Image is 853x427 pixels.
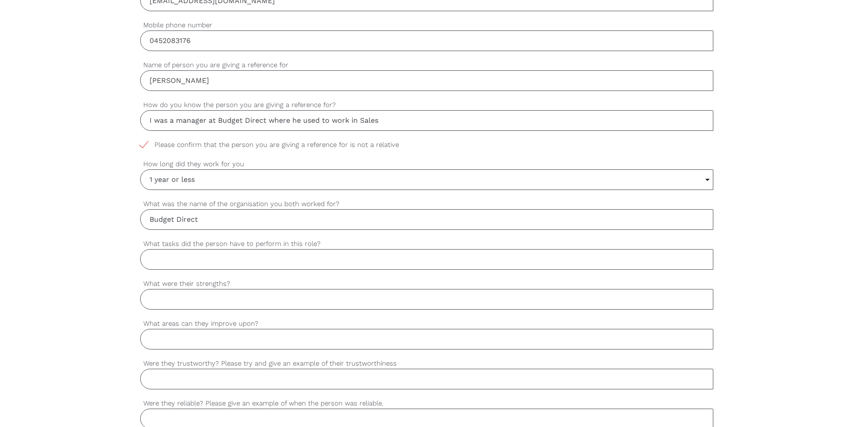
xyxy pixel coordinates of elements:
label: What areas can they improve upon? [140,319,713,329]
label: How do you know the person you are giving a reference for? [140,100,713,110]
label: What were their strengths? [140,279,713,289]
span: Please confirm that the person you are giving a reference for is not a relative [140,140,416,150]
label: What was the name of the organisation you both worked for? [140,199,713,209]
label: Were they reliable? Please give an example of when the person was reliable. [140,398,713,409]
label: What tasks did the person have to perform in this role? [140,239,713,249]
label: Mobile phone number [140,20,713,30]
label: How long did they work for you [140,159,713,169]
label: Were they trustworthy? Please try and give an example of their trustworthiness [140,358,713,369]
label: Name of person you are giving a reference for [140,60,713,70]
